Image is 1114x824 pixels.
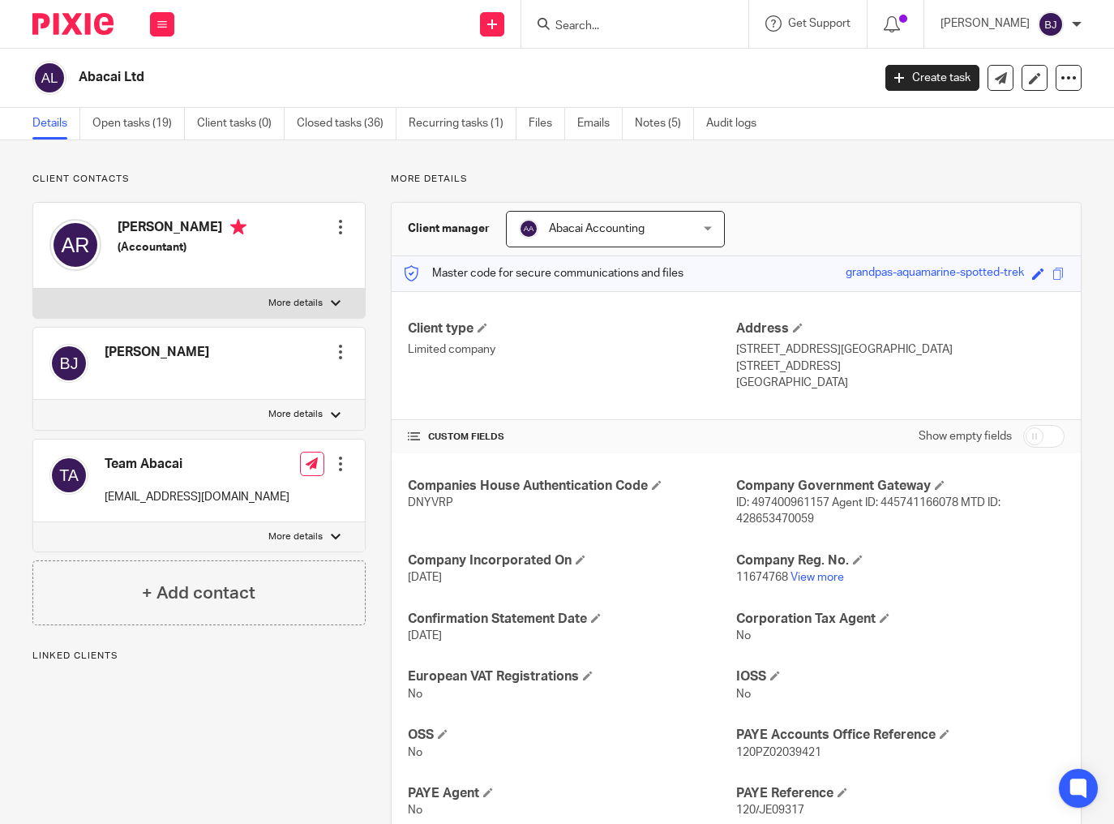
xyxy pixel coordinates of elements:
[408,747,422,758] span: No
[408,341,736,358] p: Limited company
[1038,11,1064,37] img: svg%3E
[736,785,1065,802] h4: PAYE Reference
[92,108,185,139] a: Open tasks (19)
[409,108,516,139] a: Recurring tasks (1)
[635,108,694,139] a: Notes (5)
[404,265,683,281] p: Master code for secure communications and files
[736,805,804,816] span: 120/JE09317
[940,15,1030,32] p: [PERSON_NAME]
[408,431,736,444] h4: CUSTOM FIELDS
[529,108,565,139] a: Files
[49,344,88,383] img: svg%3E
[118,239,246,255] h5: (Accountant)
[408,630,442,642] span: [DATE]
[788,18,850,29] span: Get Support
[791,572,844,583] a: View more
[105,344,209,361] h4: [PERSON_NAME]
[408,785,736,802] h4: PAYE Agent
[49,456,88,495] img: svg%3E
[391,173,1082,186] p: More details
[408,497,453,509] span: DNYVRP
[32,650,366,663] p: Linked clients
[408,805,422,816] span: No
[736,552,1065,569] h4: Company Reg. No.
[736,747,821,758] span: 120PZ02039421
[736,572,788,583] span: 11674768
[885,65,979,91] a: Create task
[268,297,323,310] p: More details
[736,375,1065,391] p: [GEOGRAPHIC_DATA]
[408,668,736,685] h4: European VAT Registrations
[408,727,736,744] h4: OSS
[408,611,736,628] h4: Confirmation Statement Date
[736,727,1065,744] h4: PAYE Accounts Office Reference
[577,108,623,139] a: Emails
[268,408,323,421] p: More details
[519,219,538,238] img: svg%3E
[736,689,751,700] span: No
[736,497,1000,525] span: ID: 497400961157 Agent ID: 445741166078 MTD ID: 428653470059
[230,219,246,235] i: Primary
[736,668,1065,685] h4: IOSS
[32,61,66,95] img: svg%3E
[736,341,1065,358] p: [STREET_ADDRESS][GEOGRAPHIC_DATA]
[408,221,490,237] h3: Client manager
[118,219,246,239] h4: [PERSON_NAME]
[105,456,289,473] h4: Team Abacai
[408,320,736,337] h4: Client type
[105,489,289,505] p: [EMAIL_ADDRESS][DOMAIN_NAME]
[297,108,396,139] a: Closed tasks (36)
[736,630,751,642] span: No
[549,223,645,234] span: Abacai Accounting
[408,552,736,569] h4: Company Incorporated On
[736,358,1065,375] p: [STREET_ADDRESS]
[142,581,255,606] h4: + Add contact
[736,478,1065,495] h4: Company Government Gateway
[706,108,769,139] a: Audit logs
[736,320,1065,337] h4: Address
[32,108,80,139] a: Details
[736,611,1065,628] h4: Corporation Tax Agent
[197,108,285,139] a: Client tasks (0)
[846,264,1024,283] div: grandpas-aquamarine-spotted-trek
[408,478,736,495] h4: Companies House Authentication Code
[79,69,705,86] h2: Abacai Ltd
[408,572,442,583] span: [DATE]
[49,219,101,271] img: svg%3E
[919,428,1012,444] label: Show empty fields
[32,13,114,35] img: Pixie
[268,530,323,543] p: More details
[408,689,422,700] span: No
[554,19,700,34] input: Search
[32,173,366,186] p: Client contacts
